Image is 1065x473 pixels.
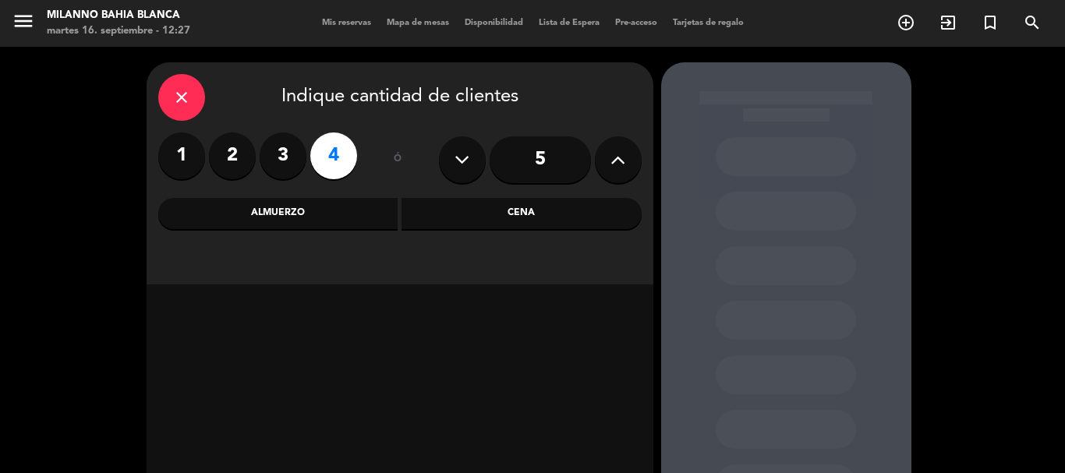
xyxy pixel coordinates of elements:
span: Mis reservas [314,19,379,27]
i: turned_in_not [981,13,1000,32]
label: 3 [260,132,306,179]
div: Almuerzo [158,198,398,229]
i: menu [12,9,35,33]
label: 2 [209,132,256,179]
button: menu [12,9,35,38]
span: Disponibilidad [457,19,531,27]
div: Indique cantidad de clientes [158,74,642,121]
i: add_circle_outline [897,13,915,32]
label: 1 [158,132,205,179]
div: Cena [402,198,642,229]
span: Lista de Espera [531,19,607,27]
i: close [172,88,191,107]
i: search [1023,13,1042,32]
label: 4 [310,132,357,179]
span: Pre-acceso [607,19,665,27]
i: exit_to_app [939,13,957,32]
span: Tarjetas de regalo [665,19,752,27]
div: ó [373,132,423,187]
div: Milanno bahia blanca [47,8,190,23]
div: martes 16. septiembre - 12:27 [47,23,190,39]
span: Mapa de mesas [379,19,457,27]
